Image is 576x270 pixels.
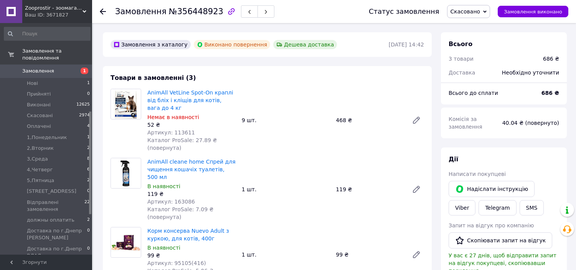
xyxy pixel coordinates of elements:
[87,188,90,195] span: 0
[27,199,84,213] span: Відправлені замовлення
[147,121,236,129] div: 52 ₴
[27,166,53,173] span: 4,Четверг
[27,156,48,162] span: 3,Среда
[87,245,90,259] span: 0
[87,156,90,162] span: 8
[333,184,406,195] div: 119 ₴
[25,5,83,12] span: Zooprostir - зоомагазин
[449,56,474,62] span: 3 товари
[4,27,91,41] input: Пошук
[543,55,559,63] div: 686 ₴
[449,116,482,130] span: Комісія за замовлення
[27,145,54,152] span: 2,Вторник
[449,200,475,215] a: Viber
[239,115,333,126] div: 9 шт.
[147,183,180,189] span: В наявності
[87,91,90,98] span: 0
[498,6,568,17] button: Замовлення виконано
[273,40,337,49] div: Дешева доставка
[22,48,92,61] span: Замовлення та повідомлення
[449,171,506,177] span: Написати покупцеві
[87,166,90,173] span: 6
[449,232,552,248] button: Скопіювати запит на відгук
[147,260,206,266] span: Артикул: 95105(416)
[449,222,534,229] span: Запит на відгук про компанію
[27,91,51,98] span: Прийняті
[27,245,87,259] span: Доставка по г.Днепр ВЛАД
[87,227,90,241] span: 0
[79,112,90,119] span: 2974
[87,217,90,224] span: 2
[479,200,516,215] a: Telegram
[87,123,90,130] span: 4
[147,129,195,136] span: Артикул: 113611
[502,120,559,126] span: 40.04 ₴ (повернуто)
[27,134,67,141] span: 1,Понедельник
[87,145,90,152] span: 2
[87,134,90,141] span: 1
[409,247,424,262] a: Редагувати
[147,190,236,198] div: 119 ₴
[76,101,90,108] span: 12625
[147,245,180,251] span: В наявності
[147,114,199,120] span: Немає в наявності
[84,199,90,213] span: 22
[497,64,564,81] div: Необхідно уточнити
[239,249,333,260] div: 1 шт.
[27,188,76,195] span: [STREET_ADDRESS]
[87,80,90,87] span: 1
[27,112,53,119] span: Скасовані
[27,80,38,87] span: Нові
[333,249,406,260] div: 99 ₴
[147,137,217,151] span: Каталог ProSale: 27.89 ₴ (повернута)
[111,40,191,49] div: Замовлення з каталогу
[369,8,439,15] div: Статус замовлення
[115,7,167,16] span: Замовлення
[147,89,233,111] a: AnimAll VetLine Spot-On краплі від бліх і кліщів для котів, вага до 4 кг
[541,90,559,96] b: 686 ₴
[147,228,229,242] a: Корм консерва Nuevo Adult з куркою, для котів, 400г
[169,7,223,16] span: №356448923
[449,156,458,163] span: Дії
[147,159,236,180] a: AnimAll cleane home Спрей для чищення кошачіх туалетів, 500 мл
[81,68,88,74] span: 1
[111,89,141,119] img: AnimAll VetLine Spot-On краплі від бліх і кліщів для котів, вага до 4 кг
[409,182,424,197] a: Редагувати
[27,227,87,241] span: Доставка по г.Днепр [PERSON_NAME]
[22,68,54,75] span: Замовлення
[194,40,271,49] div: Виконано повернення
[504,9,562,15] span: Замовлення виконано
[111,74,196,81] span: Товари в замовленні (3)
[27,177,54,184] span: 5,Пятница
[147,199,195,205] span: Артикул: 163086
[520,200,544,215] button: SMS
[25,12,92,18] div: Ваш ID: 3671827
[27,217,74,224] span: должны оплатить
[147,252,236,259] div: 99 ₴
[333,115,406,126] div: 468 ₴
[451,8,480,15] span: Скасовано
[111,158,141,188] img: AnimAll cleane home Спрей для чищення кошачіх туалетів, 500 мл
[239,184,333,195] div: 1 шт.
[449,181,535,197] button: Надіслати інструкцію
[147,206,213,220] span: Каталог ProSale: 7.09 ₴ (повернута)
[409,113,424,128] a: Редагувати
[100,8,106,15] div: Повернутися назад
[389,41,424,48] time: [DATE] 14:42
[449,90,498,96] span: Всього до сплати
[449,40,472,48] span: Всього
[27,101,51,108] span: Виконані
[87,177,90,184] span: 2
[111,227,141,257] img: Корм консерва Nuevo Adult з куркою, для котів, 400г
[449,70,475,76] span: Доставка
[27,123,51,130] span: Оплачені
